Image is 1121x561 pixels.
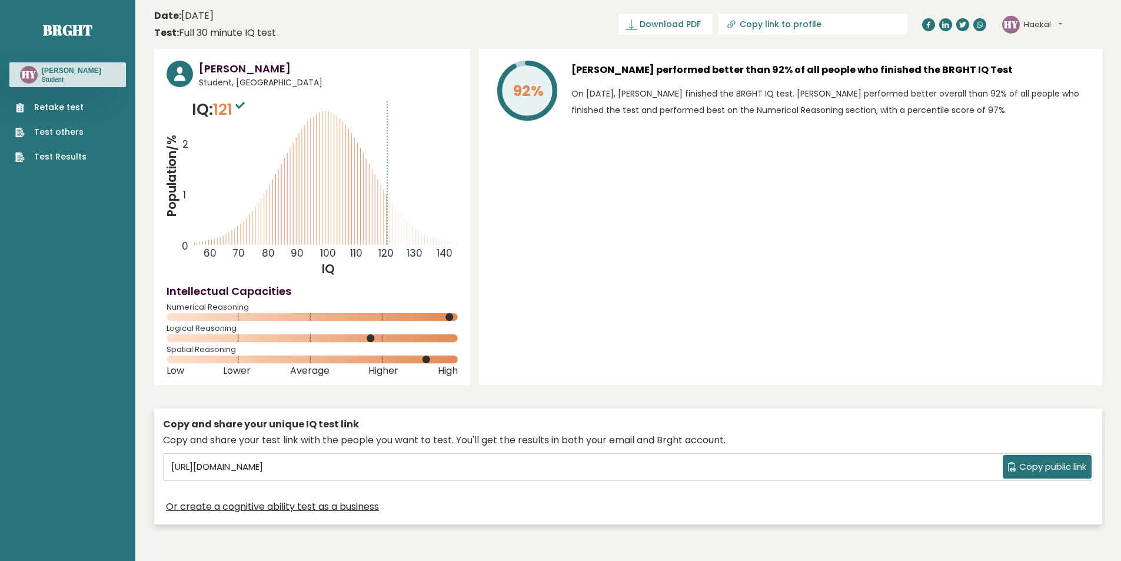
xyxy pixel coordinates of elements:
[199,77,458,89] span: Student, [GEOGRAPHIC_DATA]
[223,369,251,373] span: Lower
[1019,460,1086,474] span: Copy public link
[571,85,1090,118] p: On [DATE], [PERSON_NAME] finished the BRGHT IQ test. [PERSON_NAME] performed better overall than ...
[164,135,180,217] tspan: Population/%
[167,305,458,310] span: Numerical Reasoning
[182,239,188,253] tspan: 0
[213,98,248,120] span: 121
[154,9,214,23] time: [DATE]
[262,246,275,260] tspan: 80
[1004,17,1019,31] text: HY
[199,61,458,77] h3: [PERSON_NAME]
[1024,19,1062,31] button: Haekal
[350,246,362,260] tspan: 110
[167,369,184,373] span: Low
[183,188,186,202] tspan: 1
[437,246,453,260] tspan: 140
[154,9,181,22] b: Date:
[368,369,398,373] span: Higher
[438,369,458,373] span: High
[42,66,101,75] h3: [PERSON_NAME]
[407,246,423,260] tspan: 130
[618,14,713,35] a: Download PDF
[43,21,92,39] a: Brght
[640,18,701,31] span: Download PDF
[42,76,101,84] p: Student
[571,61,1090,79] h3: [PERSON_NAME] performed better than 92% of all people who finished the BRGHT IQ Test
[291,246,304,260] tspan: 90
[378,246,394,260] tspan: 120
[167,283,458,299] h4: Intellectual Capacities
[290,369,330,373] span: Average
[163,433,1093,447] div: Copy and share your test link with the people you want to test. You'll get the results in both yo...
[15,101,87,114] a: Retake test
[232,246,245,260] tspan: 70
[166,500,379,514] a: Or create a cognitive ability test as a business
[154,26,276,40] div: Full 30 minute IQ test
[513,81,544,101] tspan: 92%
[182,138,188,152] tspan: 2
[167,326,458,331] span: Logical Reasoning
[192,98,248,121] p: IQ:
[22,68,36,81] text: HY
[1003,455,1092,479] button: Copy public link
[15,126,87,138] a: Test others
[167,347,458,352] span: Spatial Reasoning
[204,246,217,260] tspan: 60
[320,246,336,260] tspan: 100
[154,26,179,39] b: Test:
[15,151,87,163] a: Test Results
[322,261,335,277] tspan: IQ
[163,417,1093,431] div: Copy and share your unique IQ test link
